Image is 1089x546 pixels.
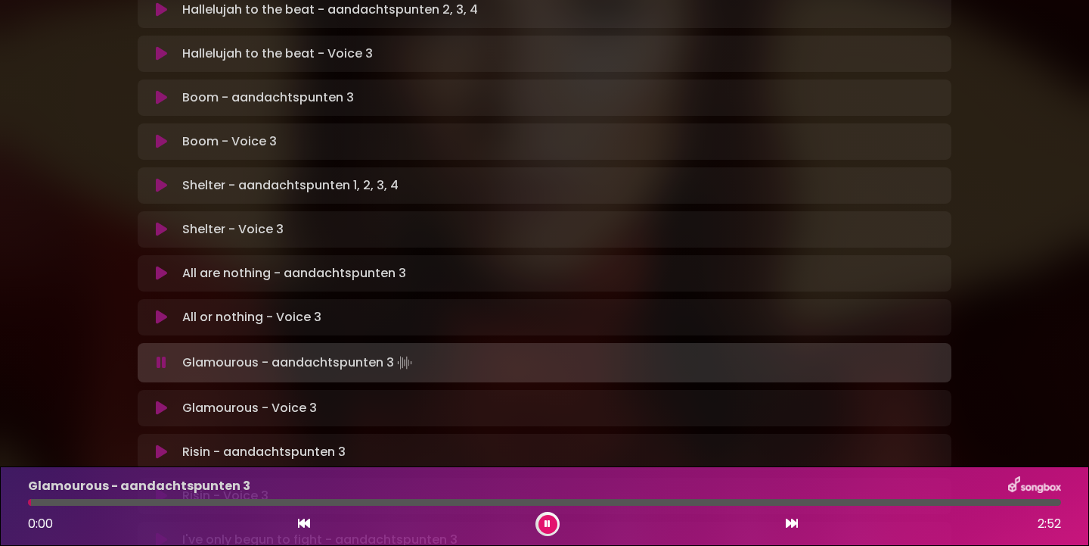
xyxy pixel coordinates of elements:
[1038,515,1061,533] span: 2:52
[394,352,415,373] img: waveform4.gif
[182,45,373,63] p: Hallelujah to the beat - Voice 3
[182,352,415,373] p: Glamourous - aandachtspunten 3
[182,443,346,461] p: Risin - aandachtspunten 3
[182,264,406,282] p: All are nothing - aandachtspunten 3
[28,515,53,532] span: 0:00
[182,308,321,326] p: All or nothing - Voice 3
[182,220,284,239] p: Shelter - Voice 3
[182,1,478,19] p: Hallelujah to the beat - aandachtspunten 2, 3, 4
[182,89,354,107] p: Boom - aandachtspunten 3
[182,399,317,417] p: Glamourous - Voice 3
[28,477,250,495] p: Glamourous - aandachtspunten 3
[182,133,277,151] p: Boom - Voice 3
[1008,476,1061,496] img: songbox-logo-white.png
[182,176,399,195] p: Shelter - aandachtspunten 1, 2, 3, 4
